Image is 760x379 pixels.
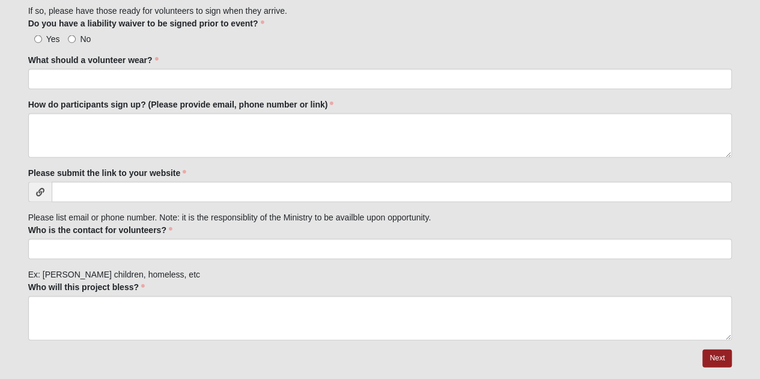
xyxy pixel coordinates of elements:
label: What should a volunteer wear? [28,54,159,66]
label: How do participants sign up? (Please provide email, phone number or link) [28,99,334,111]
label: Do you have a liability waiver to be signed prior to event? [28,17,264,29]
input: Yes [34,35,42,43]
span: No [80,34,91,44]
label: Please submit the link to your website [28,167,187,179]
input: No [68,35,76,43]
label: Who will this project bless? [28,281,145,293]
a: Next [702,350,732,367]
label: Who is the contact for volunteers? [28,224,172,236]
span: Yes [46,34,60,44]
